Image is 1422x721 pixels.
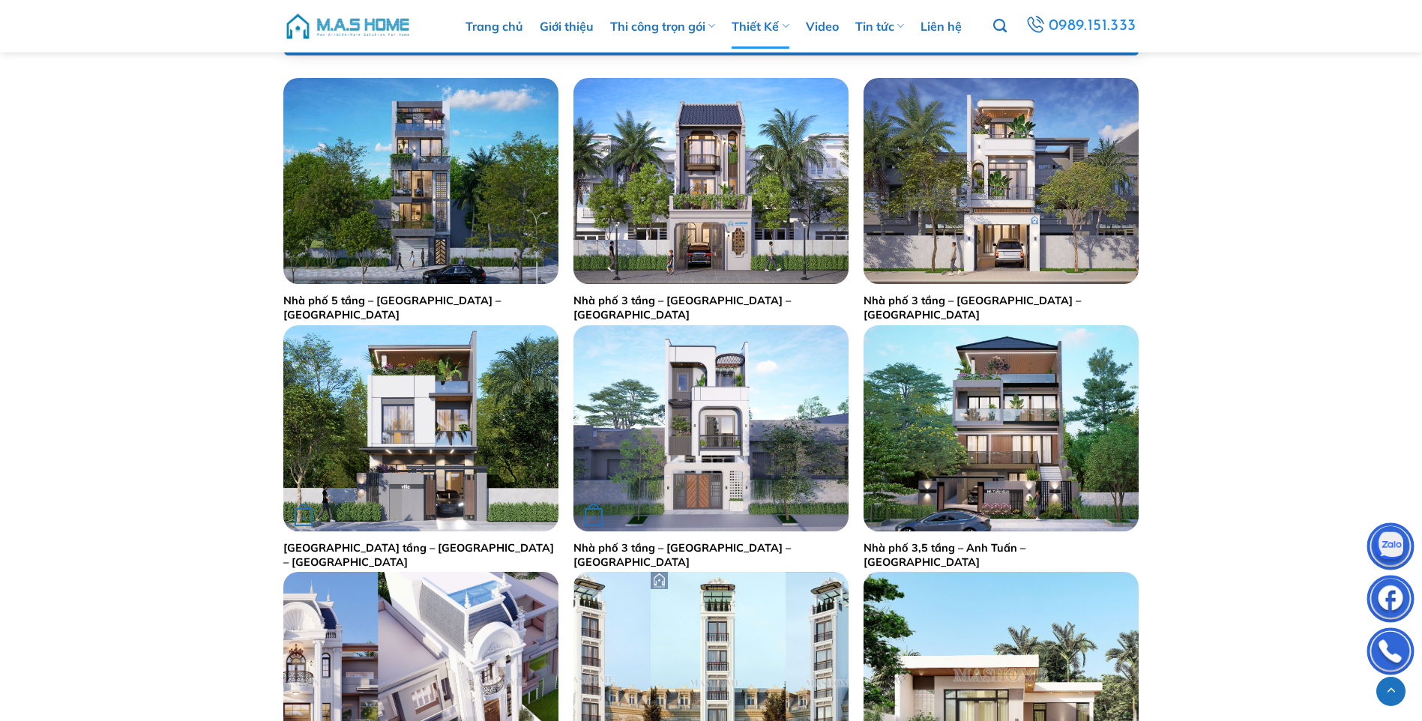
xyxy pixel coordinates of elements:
[1023,13,1138,40] a: 0989.151.333
[295,506,313,528] div: Đọc tiếp
[283,78,558,284] img: Thiết kế nhà phố 5 tầng Anh Tâm Gia Lâm
[284,4,412,49] img: M.A.S HOME – Tổng Thầu Thiết Kế Và Xây Nhà Trọn Gói
[585,508,603,526] strong: +
[806,4,839,49] a: Video
[855,4,904,49] a: Tin tức
[466,4,523,49] a: Trang chủ
[732,4,789,49] a: Thiết Kế
[283,294,558,322] a: Nhà phố 5 tầng – [GEOGRAPHIC_DATA] – [GEOGRAPHIC_DATA]
[864,325,1139,531] img: Nhà phố 3,5 tầng - Anh Tuấn - Gia Lâm
[864,78,1139,284] img: Nhà phố 3 tầng - Anh Tuân - Phú Thọ
[864,541,1139,569] a: Nhà phố 3,5 tầng – Anh Tuấn – [GEOGRAPHIC_DATA]
[921,4,962,49] a: Liên hệ
[1376,677,1406,706] a: Lên đầu trang
[295,508,313,526] strong: +
[1368,526,1413,571] img: Zalo
[573,325,849,531] img: Nhà phố 3 tầng - Anh Sang - Hà Nội
[585,506,603,528] div: Đọc tiếp
[610,4,715,49] a: Thi công trọn gói
[1368,579,1413,624] img: Facebook
[1368,631,1413,676] img: Phone
[573,541,849,569] a: Nhà phố 3 tầng – [GEOGRAPHIC_DATA] – [GEOGRAPHIC_DATA]
[993,10,1007,42] a: Tìm kiếm
[573,78,849,284] img: Nhà phố 3 tầng - Anh Bình - Hoà Bình
[540,4,594,49] a: Giới thiệu
[573,294,849,322] a: Nhà phố 3 tầng – [GEOGRAPHIC_DATA] – [GEOGRAPHIC_DATA]
[283,325,558,531] img: Nhà phố 2,5 tầng - Anh Hoạch - Sóc Sơn
[864,294,1139,322] a: Nhà phố 3 tầng – [GEOGRAPHIC_DATA] – [GEOGRAPHIC_DATA]
[1049,13,1136,39] span: 0989.151.333
[283,541,558,569] a: [GEOGRAPHIC_DATA] tầng – [GEOGRAPHIC_DATA] – [GEOGRAPHIC_DATA]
